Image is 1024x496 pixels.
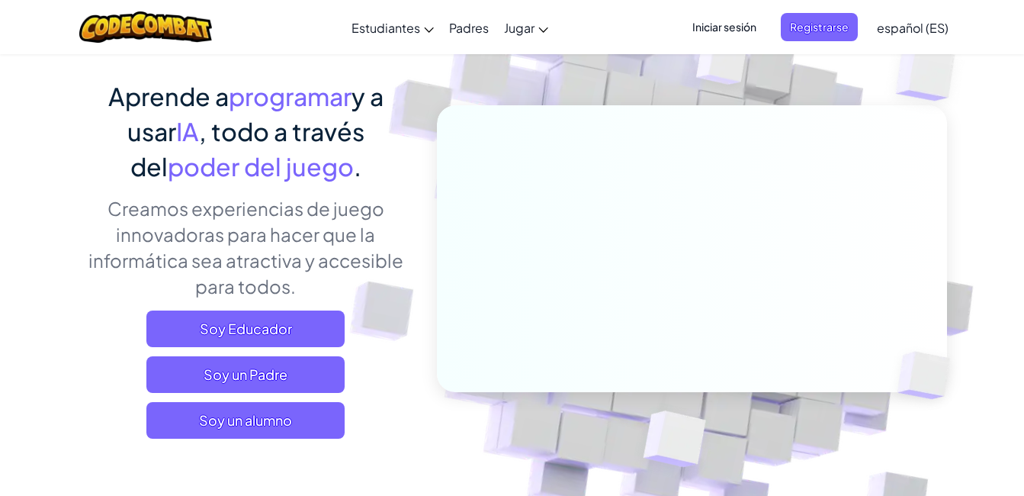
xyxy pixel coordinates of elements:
[78,195,414,299] p: Creamos experiencias de juego innovadoras para hacer que la informática sea atractiva y accesible...
[667,9,777,123] img: Overlap cubes
[441,7,496,48] a: Padres
[781,13,858,41] button: Registrarse
[79,11,213,43] img: CodeCombat logo
[176,116,199,147] span: IA
[877,20,949,36] span: español (ES)
[229,81,351,111] span: programar
[869,7,956,48] a: español (ES)
[108,81,229,111] span: Aprende a
[354,151,361,182] span: .
[872,320,986,431] img: Overlap cubes
[146,356,345,393] a: Soy un Padre
[351,20,420,36] span: Estudiantes
[504,20,534,36] span: Jugar
[496,7,556,48] a: Jugar
[130,116,364,182] span: , todo a través del
[683,13,766,41] button: Iniciar sesión
[865,10,997,139] img: Overlap cubes
[168,151,354,182] span: poder del juego
[344,7,441,48] a: Estudiantes
[146,402,345,439] button: Soy un alumno
[146,311,345,347] a: Soy Educador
